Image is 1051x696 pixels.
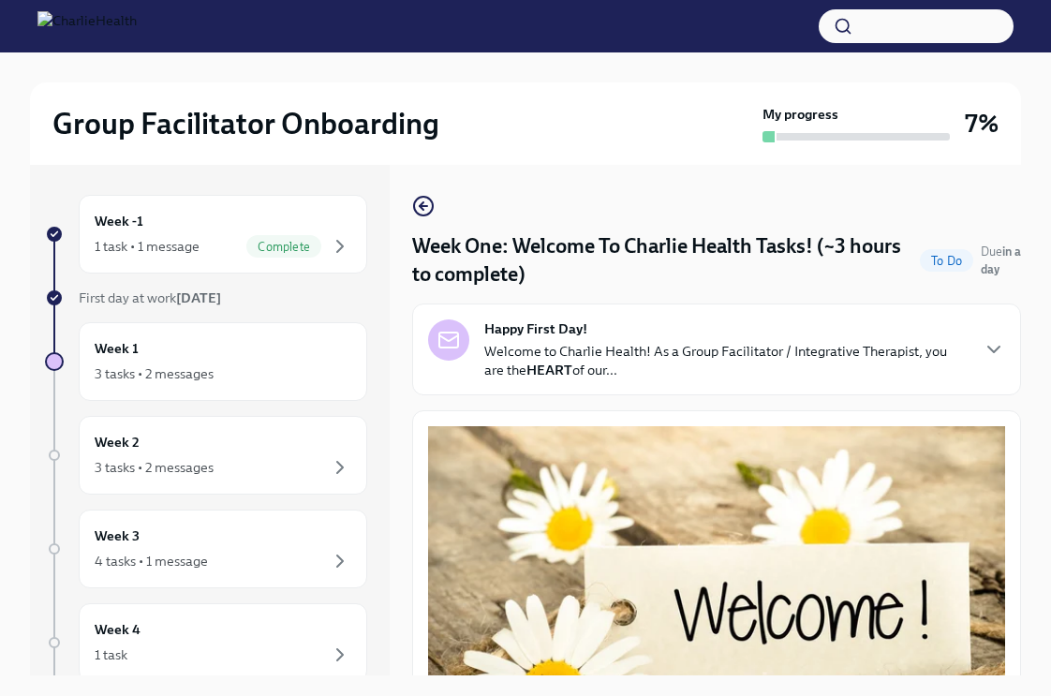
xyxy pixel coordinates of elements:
a: Week 13 tasks • 2 messages [45,322,367,401]
strong: My progress [762,105,838,124]
h6: Week 1 [95,338,139,359]
a: Week 41 task [45,603,367,682]
h3: 7% [965,107,999,141]
a: Week 34 tasks • 1 message [45,510,367,588]
div: 4 tasks • 1 message [95,552,208,570]
span: Complete [246,240,321,254]
h2: Group Facilitator Onboarding [52,105,439,142]
strong: [DATE] [176,289,221,306]
a: First day at work[DATE] [45,289,367,307]
h6: Week -1 [95,211,143,231]
img: CharlieHealth [37,11,137,41]
h6: Week 4 [95,619,141,640]
div: 1 task [95,645,127,664]
span: Due [981,244,1021,276]
span: First day at work [79,289,221,306]
p: Welcome to Charlie Health! As a Group Facilitator / Integrative Therapist, you are the of our... [484,342,968,379]
div: 3 tasks • 2 messages [95,458,214,477]
h6: Week 3 [95,526,140,546]
strong: Happy First Day! [484,319,587,338]
h4: Week One: Welcome To Charlie Health Tasks! (~3 hours to complete) [412,232,912,289]
a: Week 23 tasks • 2 messages [45,416,367,495]
div: 3 tasks • 2 messages [95,364,214,383]
span: August 18th, 2025 10:00 [981,243,1021,278]
h6: Week 2 [95,432,140,452]
div: 1 task • 1 message [95,237,200,256]
a: Week -11 task • 1 messageComplete [45,195,367,274]
strong: HEART [526,362,572,378]
span: To Do [920,254,973,268]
